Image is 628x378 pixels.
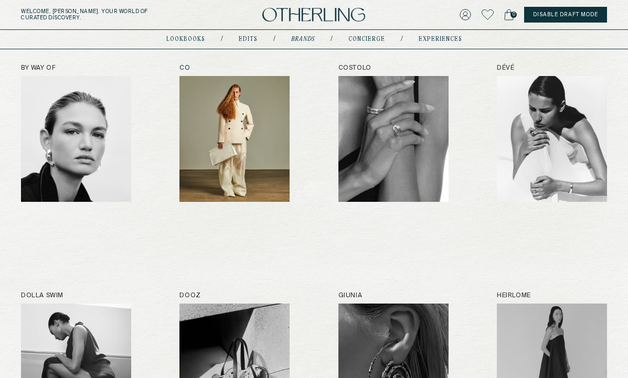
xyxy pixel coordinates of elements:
img: Costolo [338,76,449,202]
h5: Welcome, [PERSON_NAME] . Your world of curated discovery. [21,8,197,21]
div: / [221,35,223,44]
img: Co [179,76,290,202]
div: / [273,35,275,44]
h2: Dévé [497,64,607,72]
h2: Giunia [338,292,449,299]
span: 0 [510,12,517,18]
a: lookbooks [166,37,205,42]
h2: Heirlome [497,292,607,299]
a: Edits [239,37,258,42]
button: Disable Draft Mode [524,7,607,23]
div: / [331,35,333,44]
h2: Dooz [179,292,290,299]
img: Dévé [497,76,607,202]
a: Dévé [497,64,607,202]
img: logo [262,8,365,22]
a: concierge [348,37,385,42]
div: / [401,35,403,44]
img: By Way Of [21,76,131,202]
a: experiences [419,37,462,42]
a: Brands [291,37,315,42]
h2: Costolo [338,64,449,72]
a: Costolo [338,64,449,202]
a: By Way Of [21,64,131,202]
h2: Dolla Swim [21,292,131,299]
a: Co [179,64,290,202]
h2: Co [179,64,290,72]
a: 0 [504,7,514,22]
h2: By Way Of [21,64,131,72]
